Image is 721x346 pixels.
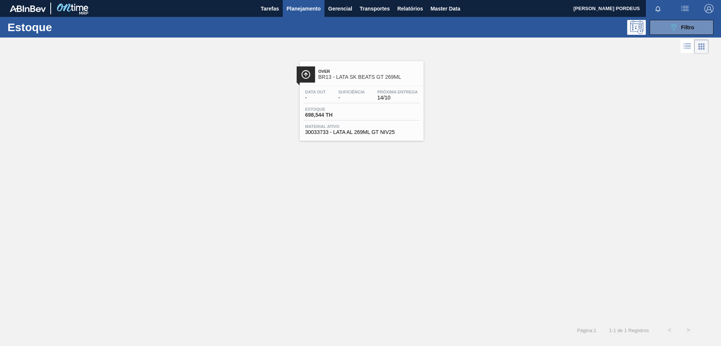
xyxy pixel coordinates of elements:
[680,39,694,54] div: Visão em Lista
[360,4,390,13] span: Transportes
[377,95,418,101] span: 14/10
[305,95,326,101] span: -
[328,4,352,13] span: Gerencial
[646,3,670,14] button: Notificações
[305,90,326,94] span: Data out
[377,90,418,94] span: Próxima Entrega
[305,112,358,118] span: 698,544 TH
[8,23,120,32] h1: Estoque
[261,4,279,13] span: Tarefas
[680,4,689,13] img: userActions
[10,5,46,12] img: TNhmsLtSVTkK8tSr43FrP2fwEKptu5GPRR3wAAAABJRU5ErkJggg==
[679,321,698,340] button: >
[694,39,709,54] div: Visão em Cards
[577,328,596,333] span: Página : 1
[301,70,311,79] img: Ícone
[318,74,420,80] span: BR13 - LATA SK BEATS GT 269ML
[608,328,649,333] span: 1 - 1 de 1 Registros
[681,24,694,30] span: Filtro
[305,129,418,135] span: 30033733 - LATA AL 269ML GT NIV25
[650,20,713,35] button: Filtro
[338,95,365,101] span: -
[397,4,423,13] span: Relatórios
[704,4,713,13] img: Logout
[305,124,418,129] span: Material ativo
[294,56,427,141] a: ÍconeOverBR13 - LATA SK BEATS GT 269MLData out-Suficiência-Próxima Entrega14/10Estoque698,544 THM...
[660,321,679,340] button: <
[305,107,358,111] span: Estoque
[318,69,420,74] span: Over
[287,4,321,13] span: Planejamento
[627,20,646,35] div: Pogramando: nenhum usuário selecionado
[338,90,365,94] span: Suficiência
[430,4,460,13] span: Master Data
